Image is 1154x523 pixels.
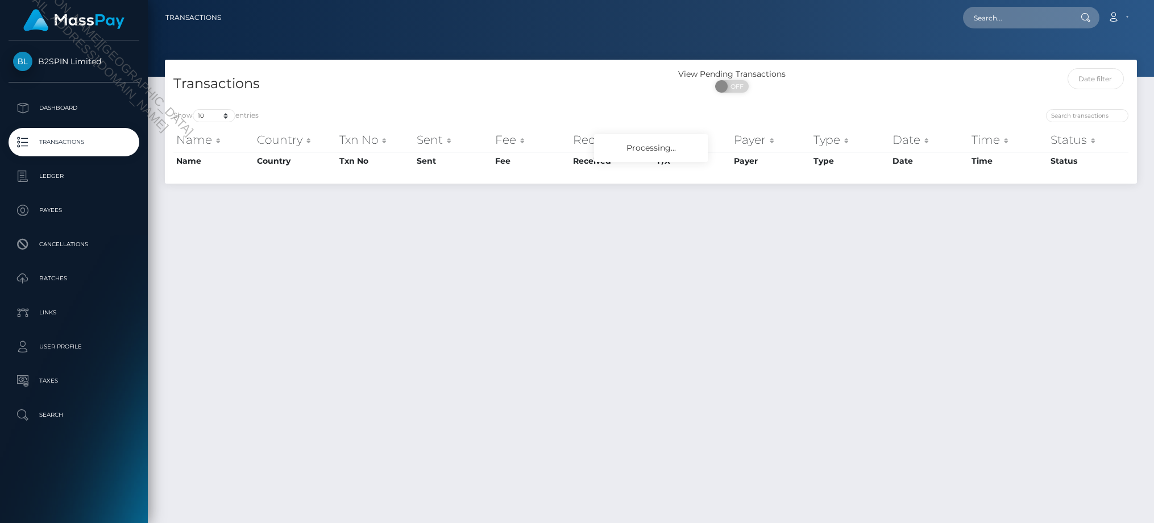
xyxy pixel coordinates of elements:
[9,401,139,429] a: Search
[594,134,708,162] div: Processing...
[731,128,811,151] th: Payer
[414,152,492,170] th: Sent
[13,134,135,151] p: Transactions
[337,152,414,170] th: Txn No
[254,128,337,151] th: Country
[654,128,731,151] th: F/X
[1048,128,1128,151] th: Status
[173,128,254,151] th: Name
[13,52,32,71] img: B2SPIN Limited
[890,128,969,151] th: Date
[969,128,1048,151] th: Time
[254,152,337,170] th: Country
[969,152,1048,170] th: Time
[13,236,135,253] p: Cancellations
[173,109,259,122] label: Show entries
[13,202,135,219] p: Payees
[337,128,414,151] th: Txn No
[9,128,139,156] a: Transactions
[414,128,492,151] th: Sent
[193,109,235,122] select: Showentries
[13,372,135,389] p: Taxes
[9,230,139,259] a: Cancellations
[13,406,135,424] p: Search
[9,94,139,122] a: Dashboard
[811,152,890,170] th: Type
[9,196,139,225] a: Payees
[23,9,124,31] img: MassPay Logo
[1048,152,1128,170] th: Status
[173,74,642,94] h4: Transactions
[13,304,135,321] p: Links
[13,338,135,355] p: User Profile
[13,168,135,185] p: Ledger
[13,99,135,117] p: Dashboard
[9,333,139,361] a: User Profile
[173,152,254,170] th: Name
[890,152,969,170] th: Date
[9,162,139,190] a: Ledger
[165,6,221,30] a: Transactions
[1046,109,1128,122] input: Search transactions
[13,270,135,287] p: Batches
[9,264,139,293] a: Batches
[1068,68,1124,89] input: Date filter
[570,128,654,151] th: Received
[731,152,811,170] th: Payer
[492,128,570,151] th: Fee
[651,68,813,80] div: View Pending Transactions
[9,56,139,67] span: B2SPIN Limited
[570,152,654,170] th: Received
[9,298,139,327] a: Links
[721,80,750,93] span: OFF
[492,152,570,170] th: Fee
[9,367,139,395] a: Taxes
[963,7,1070,28] input: Search...
[811,128,890,151] th: Type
